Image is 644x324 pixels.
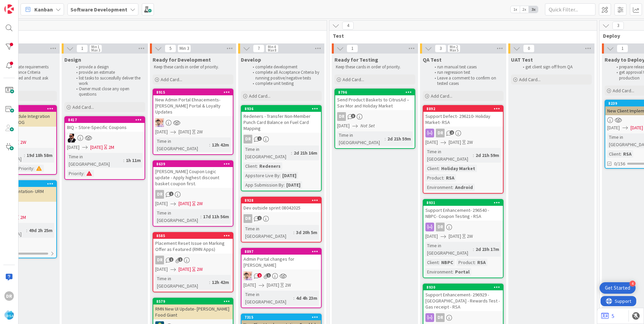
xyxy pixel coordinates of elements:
div: Min 4 [268,45,276,48]
div: DR [337,112,346,121]
div: Priority [17,165,33,172]
div: 8417 [68,118,144,122]
div: 8579 [156,299,233,304]
span: Add Card... [249,93,270,99]
div: AC [65,134,144,142]
div: Client [425,259,439,266]
a: 8585Placement Reset Issue on Marking Offer as Featured (RMN Apps)DR[DATE][DATE]2WTime in [GEOGRAP... [153,232,233,292]
span: [DATE] [155,200,168,207]
li: get client sign off from QA [519,64,591,70]
span: [DATE] [179,200,191,207]
div: 8931Support Enhancement- 296540 - NBPC- Coupon Testing - RSA [423,200,503,221]
div: Appstore Live By [244,172,280,179]
span: Kanban [34,5,53,13]
div: 2d 21h 59m [474,152,501,159]
div: Portal [453,268,471,276]
div: 8892Support Defect- 296210- Holiday Market- RSA [423,106,503,127]
span: Add Card... [161,76,182,83]
div: Get Started [605,285,630,291]
div: 4 [630,281,636,287]
div: DR [4,291,14,301]
span: : [280,172,281,179]
span: 1 [617,44,628,53]
span: 3 [351,114,355,118]
div: DR [244,214,252,223]
div: 8915New Admin Portal Ehnacements- [PERSON_NAME] Portal & Loyalty Updates [153,89,233,116]
div: 8892 [426,106,503,111]
p: Keep these cards in order of priority. [336,64,414,70]
li: list tasks to successfully deliver the work [72,75,144,87]
div: 2d 21h 16m [292,149,319,157]
span: : [24,152,25,159]
div: Time in [GEOGRAPHIC_DATA] [244,225,293,240]
div: Min 3 [180,47,189,50]
div: Holiday Market [440,165,477,172]
div: New Admin Portal Ehnacements- [PERSON_NAME] Portal & Loyalty Updates [153,95,233,116]
div: DR [155,256,164,264]
div: Product [425,174,443,182]
div: Android [453,184,475,191]
div: [PERSON_NAME] Coupon Logic update - Apply highest discount basket coupon first. [153,167,233,188]
span: 3 [435,44,446,53]
div: RMN New UI Update- [PERSON_NAME] Food Giant [153,304,233,319]
div: DR [423,129,503,137]
div: RS [241,271,321,280]
span: : [123,157,124,164]
span: : [257,162,258,170]
div: Placement Reset Issue on Marking Offer as Featured (RMN Apps) [153,239,233,254]
div: 2W [285,282,291,289]
img: RS [155,118,164,127]
div: DR [244,135,252,143]
div: 4d 4h 23m [294,294,319,302]
div: Open Get Started checklist, remaining modules: 4 [600,282,636,294]
p: Keep these cards in order of priority. [154,64,232,70]
div: 7315 [245,315,321,320]
a: 8915New Admin Portal Ehnacements- [PERSON_NAME] Portal & Loyalty UpdatesRS[DATE][DATE]2WTime in [... [153,89,233,155]
div: 19d 18h 58m [25,152,54,159]
input: Quick Filter... [545,3,595,15]
span: [DATE] [267,282,279,289]
span: : [443,174,444,182]
div: DR [423,223,503,231]
div: 12h 42m [210,279,231,286]
div: 8639 [153,161,233,167]
div: 2W [197,200,203,207]
a: 8796Send Product Baskets to CitrusAd – Sav Mor and Holiday MarketDR[DATE]Not SetTime in [GEOGRAPH... [334,89,415,149]
div: 8930Support Enhancement- 296929 - [GEOGRAPHIC_DATA] - Rewards Test - Gas receipt - RSA [423,284,503,311]
a: 8936Redeners - Transfer Non-Member Punch Card Balance on Fuel Card MappingDRTime in [GEOGRAPHIC_D... [241,105,322,191]
div: 2W [20,139,26,146]
img: Visit kanbanzone.com [4,4,14,14]
div: 8931 [423,200,503,206]
span: Add Card... [519,76,541,83]
span: 1 [257,216,262,220]
span: : [293,229,294,236]
div: RSA [444,174,456,182]
li: run manual test cases [431,64,503,70]
span: 0/156 [614,160,625,167]
span: 2 [257,273,262,278]
div: 2W [197,266,203,273]
span: Test [333,32,588,39]
span: [DATE] [155,128,168,135]
span: : [293,294,294,302]
span: [DATE] [607,124,620,131]
span: : [209,279,210,286]
span: 7 [253,44,264,53]
a: 8928Dev outside sprint 08042025DRTime in [GEOGRAPHIC_DATA]:3d 20h 5m [241,197,322,242]
div: 8930 [423,284,503,290]
li: run regression test [431,70,503,75]
div: 8897 [245,249,321,254]
span: [DATE] [425,139,438,146]
div: Client [425,165,439,172]
div: Support Enhancement- 296929 - [GEOGRAPHIC_DATA] - Rewards Test - Gas receipt - RSA [423,290,503,311]
span: : [439,259,440,266]
div: Time in [GEOGRAPHIC_DATA] [155,209,200,224]
div: Priority [67,170,84,177]
div: Time in [GEOGRAPHIC_DATA] [155,275,209,290]
img: RS [244,271,252,280]
span: Develop [241,56,261,63]
div: 8796 [335,89,415,95]
span: [DATE] [631,124,643,131]
div: 8931 [426,200,503,205]
div: Support Enhancement- 296540 - NBPC- Coupon Testing - RSA [423,206,503,221]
